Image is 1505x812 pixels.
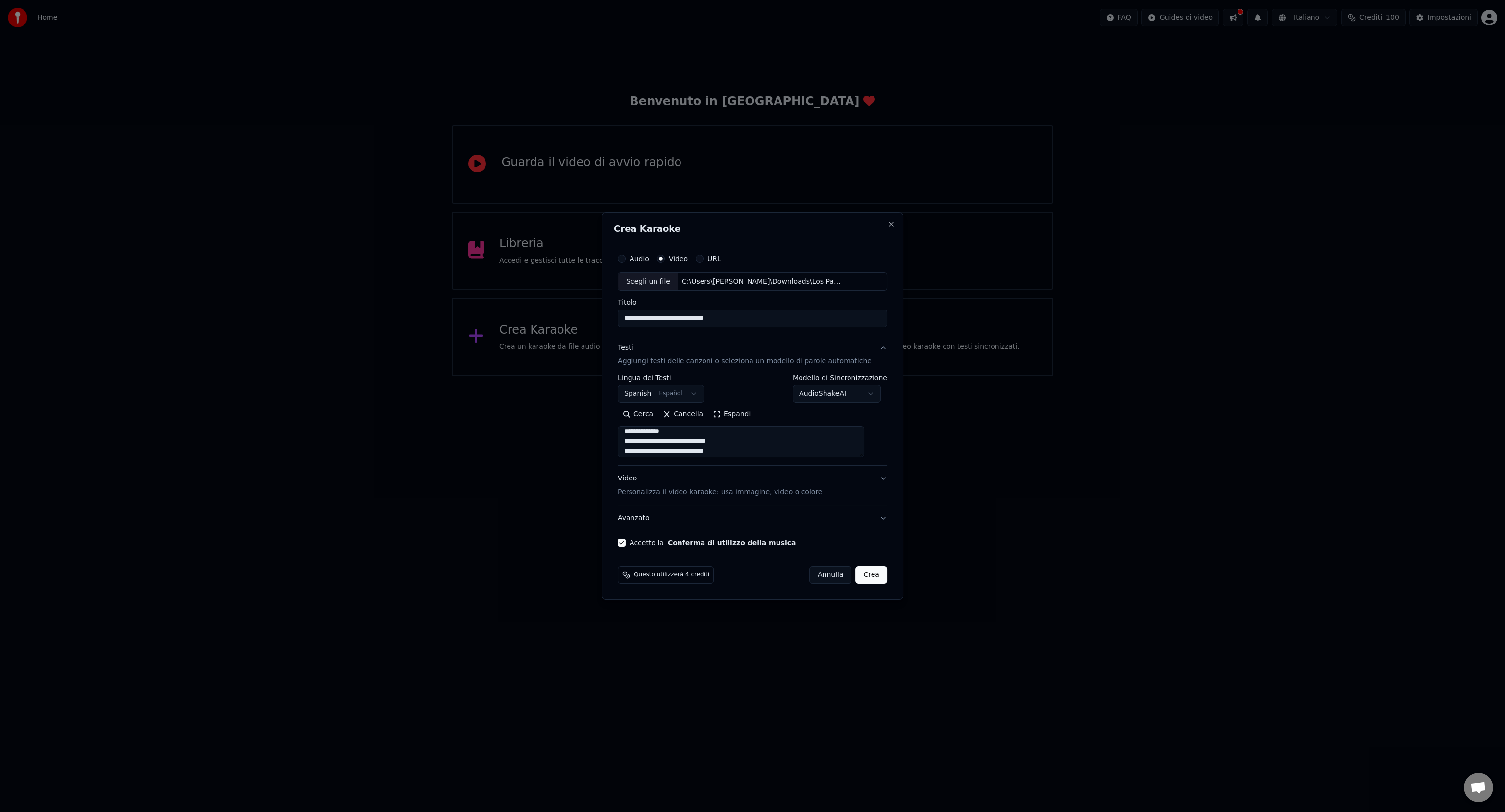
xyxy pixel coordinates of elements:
label: Accetto la [630,539,796,546]
label: Lingua dei Testi [618,374,704,381]
button: Cancella [658,406,708,422]
button: Accetto la [668,539,796,546]
button: Annulla [809,566,852,584]
div: Testi [618,343,633,353]
button: Espandi [708,406,755,422]
p: Personalizza il video karaoke: usa immagine, video o colore [618,487,822,497]
p: Aggiungi testi delle canzoni o seleziona un modello di parole automatiche [618,357,872,366]
div: Scegli un file [618,273,678,290]
div: Video [618,474,822,497]
button: Crea [856,566,887,584]
label: Video [669,255,688,262]
button: Cerca [618,406,658,422]
label: Titolo [618,299,887,306]
label: Audio [630,255,649,262]
div: TestiAggiungi testi delle canzoni o seleziona un modello di parole automatiche [618,374,887,465]
div: C:\Users\[PERSON_NAME]\Downloads\Los Palmeras - El Bombón Asesino.mp4 [678,277,845,287]
h2: Crea Karaoke [614,224,891,233]
label: URL [707,255,721,262]
label: Modello di Sincronizzazione [793,374,887,381]
span: Questo utilizzerà 4 crediti [634,571,709,579]
button: VideoPersonalizza il video karaoke: usa immagine, video o colore [618,466,887,505]
button: Avanzato [618,505,887,531]
button: TestiAggiungi testi delle canzoni o seleziona un modello di parole automatiche [618,335,887,374]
